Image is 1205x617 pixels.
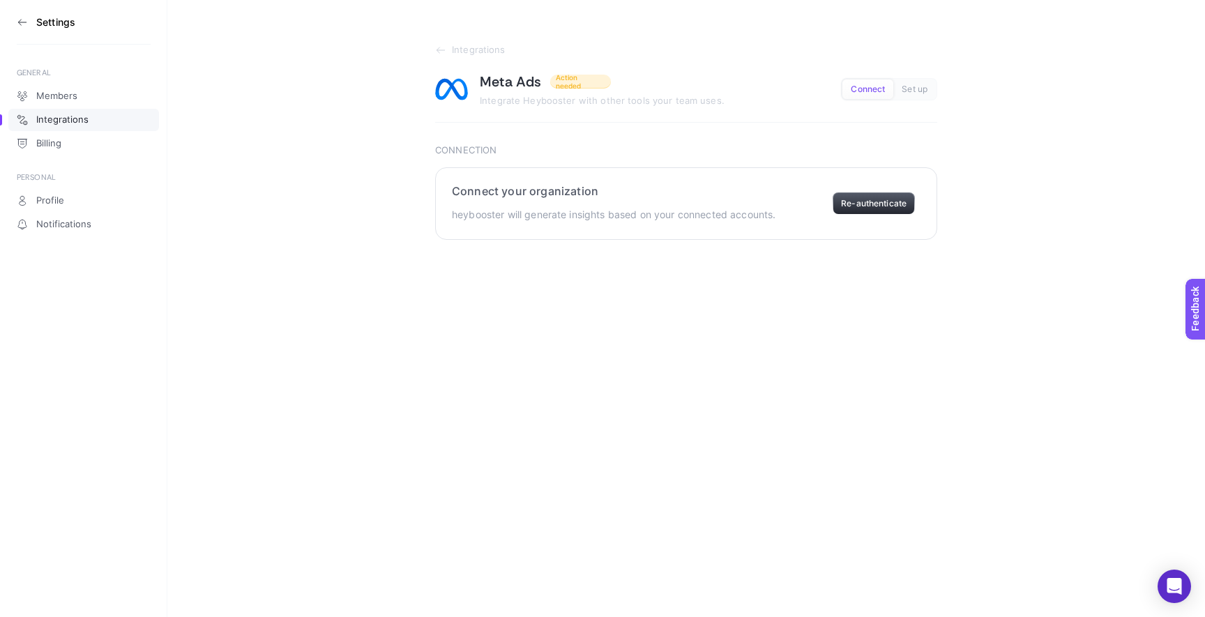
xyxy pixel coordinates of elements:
[17,67,151,78] div: GENERAL
[36,17,75,28] h3: Settings
[833,192,915,215] button: Re-authenticate
[8,109,159,131] a: Integrations
[36,195,64,206] span: Profile
[36,114,89,125] span: Integrations
[36,138,61,149] span: Billing
[851,84,885,95] span: Connect
[1158,570,1191,603] div: Open Intercom Messenger
[8,213,159,236] a: Notifications
[480,95,725,106] span: Integrate Heybooster with other tools your team uses.
[36,91,77,102] span: Members
[893,79,936,99] button: Set up
[452,184,775,198] h2: Connect your organization
[435,45,937,56] a: Integrations
[17,172,151,183] div: PERSONAL
[452,45,506,56] span: Integrations
[480,73,542,91] h1: Meta Ads
[8,85,159,107] a: Members
[8,4,53,15] span: Feedback
[556,73,605,90] span: Action needed
[8,132,159,155] a: Billing
[435,145,937,156] h3: Connection
[842,79,893,99] button: Connect
[452,206,775,223] p: heybooster will generate insights based on your connected accounts.
[8,190,159,212] a: Profile
[902,84,927,95] span: Set up
[36,219,91,230] span: Notifications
